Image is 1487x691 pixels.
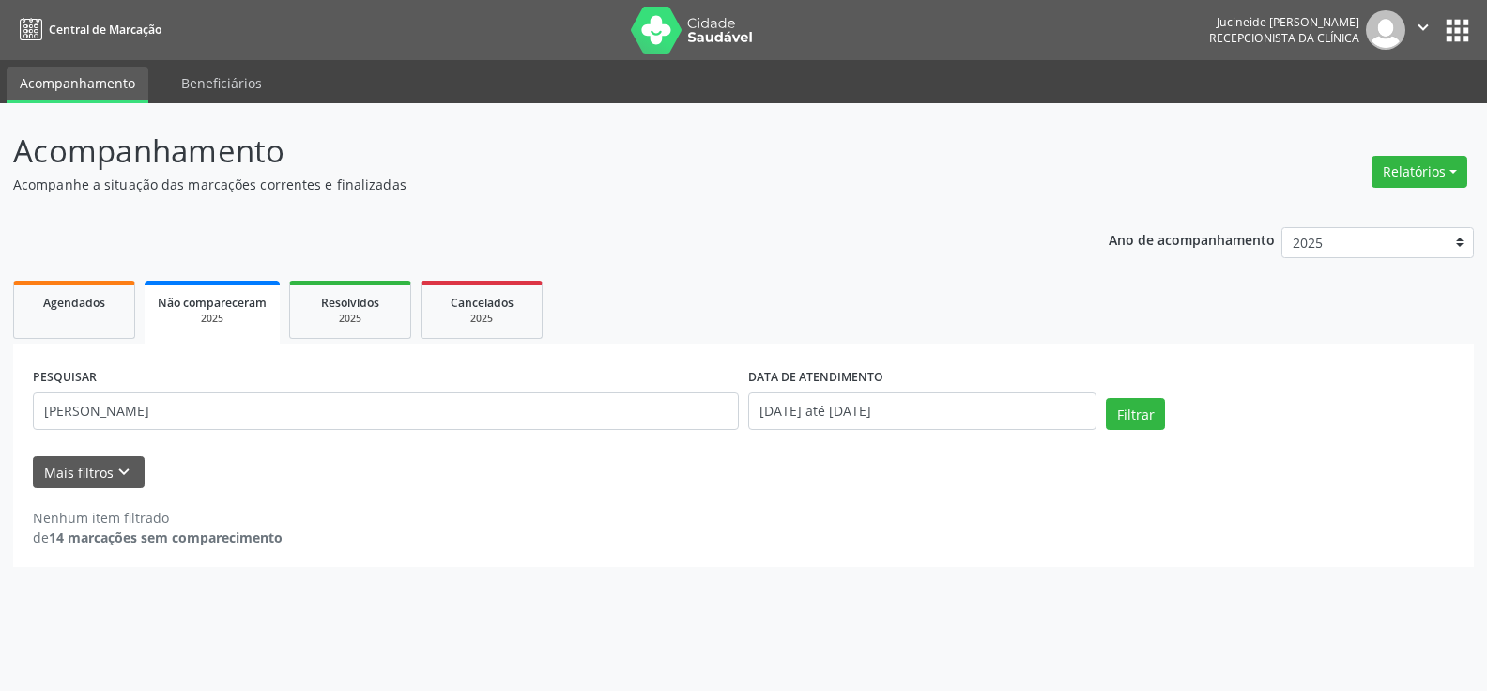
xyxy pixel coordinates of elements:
div: Nenhum item filtrado [33,508,283,528]
label: PESQUISAR [33,363,97,392]
button:  [1405,10,1441,50]
span: Agendados [43,295,105,311]
div: 2025 [435,312,529,326]
strong: 14 marcações sem comparecimento [49,529,283,546]
p: Acompanhe a situação das marcações correntes e finalizadas [13,175,1035,194]
button: Filtrar [1106,398,1165,430]
i:  [1413,17,1433,38]
button: Relatórios [1372,156,1467,188]
span: Não compareceram [158,295,267,311]
p: Acompanhamento [13,128,1035,175]
img: img [1366,10,1405,50]
div: 2025 [303,312,397,326]
p: Ano de acompanhamento [1109,227,1275,251]
label: DATA DE ATENDIMENTO [748,363,883,392]
input: Selecione um intervalo [748,392,1096,430]
button: Mais filtroskeyboard_arrow_down [33,456,145,489]
span: Resolvidos [321,295,379,311]
span: Cancelados [451,295,514,311]
a: Acompanhamento [7,67,148,103]
div: 2025 [158,312,267,326]
span: Central de Marcação [49,22,161,38]
div: Jucineide [PERSON_NAME] [1209,14,1359,30]
i: keyboard_arrow_down [114,462,134,483]
span: Recepcionista da clínica [1209,30,1359,46]
a: Beneficiários [168,67,275,100]
a: Central de Marcação [13,14,161,45]
button: apps [1441,14,1474,47]
input: Nome, código do beneficiário ou CPF [33,392,739,430]
div: de [33,528,283,547]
